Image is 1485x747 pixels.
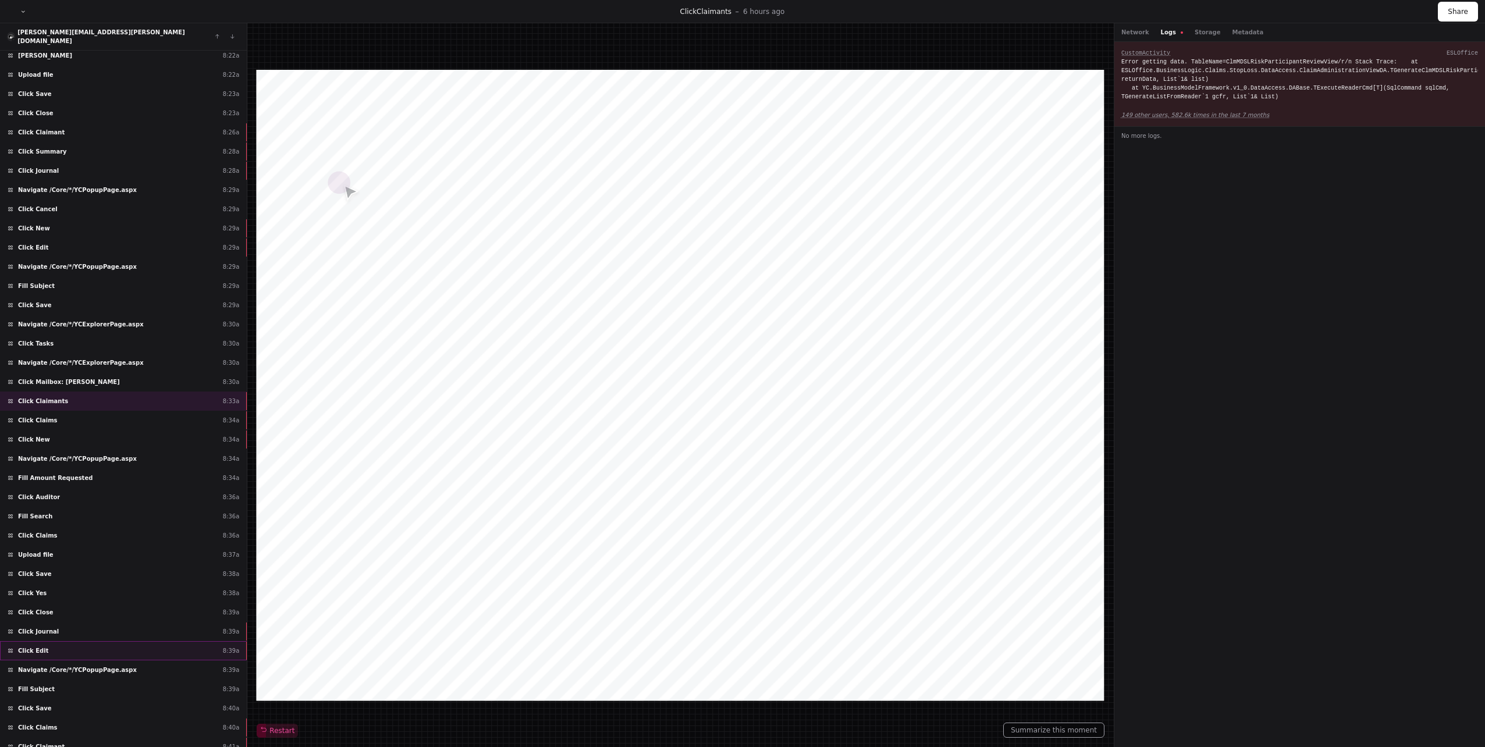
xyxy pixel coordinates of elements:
button: Summarize this moment [1003,723,1104,738]
span: Upload file [18,550,54,559]
div: 8:22a [223,70,240,79]
span: Navigate /Core/*/YCExplorerPage.aspx [18,320,144,329]
span: Click Save [18,704,52,713]
div: 8:29a [223,243,240,252]
div: 8:29a [223,224,240,233]
span: No more logs. [1121,131,1162,140]
div: 8:36a [223,512,240,521]
img: 15.svg [8,33,14,41]
div: 8:40a [223,723,240,732]
span: Click Save [18,301,52,310]
div: 8:28a [223,166,240,175]
div: 8:39a [223,666,240,674]
button: No more logs. [1114,127,1485,145]
span: Fill Search [18,512,52,521]
span: Click Close [18,109,54,118]
span: Click Journal [18,166,59,175]
span: Click Cancel [18,205,58,214]
span: Click Claims [18,416,58,425]
span: Restart [260,726,294,735]
span: Click New [18,435,50,444]
div: 8:40a [223,704,240,713]
button: Network [1121,28,1149,37]
div: 8:34a [223,454,240,463]
div: 8:23a [223,109,240,118]
span: Navigate /Core/*/YCPopupPage.aspx [18,262,137,271]
span: Click Claims [18,723,58,732]
span: Click Mailbox: [PERSON_NAME] [18,378,120,386]
span: Navigate /Core/*/YCPopupPage.aspx [18,186,137,194]
div: 8:28a [223,147,240,156]
span: Click Close [18,608,54,617]
div: 8:34a [223,416,240,425]
span: Click [680,8,697,16]
span: Click Claimant [18,128,65,137]
div: 8:34a [223,435,240,444]
div: 8:29a [223,186,240,194]
button: Logs [1161,28,1183,37]
div: 8:34a [223,474,240,482]
span: Navigate /Core/*/YCExplorerPage.aspx [18,358,144,367]
div: 8:29a [223,282,240,290]
div: 8:30a [223,320,240,329]
div: 8:29a [223,262,240,271]
button: Storage [1195,28,1220,37]
div: 8:23a [223,90,240,98]
div: Error getting data. TableName=ClmMDSLRiskParticipantReviewView/r/n Stack Trace: at ESLOffice.Busi... [1121,58,1478,101]
div: 8:38a [223,589,240,597]
div: 8:39a [223,627,240,636]
button: Metadata [1232,28,1263,37]
div: 8:36a [223,493,240,501]
span: Click Claimants [18,397,68,405]
div: 8:29a [223,205,240,214]
span: Click Yes [18,589,47,597]
span: Click Journal [18,627,59,636]
span: Click Save [18,570,52,578]
div: 8:30a [223,339,240,348]
span: [PERSON_NAME] [18,51,72,60]
div: 8:39a [223,608,240,617]
span: Click Save [18,90,52,98]
span: Click Claims [18,531,58,540]
div: ESLOffice [1447,49,1478,58]
div: 8:39a [223,646,240,655]
div: 8:26a [223,128,240,137]
div: 8:33a [223,397,240,405]
div: 8:36a [223,531,240,540]
button: Restart [257,724,298,738]
div: 8:22a [223,51,240,60]
div: 8:38a [223,570,240,578]
a: [PERSON_NAME][EMAIL_ADDRESS][PERSON_NAME][DOMAIN_NAME] [17,29,185,44]
span: Fill Subject [18,685,55,693]
p: 6 hours ago [743,7,784,16]
button: Share [1438,2,1478,22]
span: Claimants [697,8,731,16]
span: Click New [18,224,50,233]
div: 8:30a [223,358,240,367]
span: Click Edit [18,243,48,252]
span: CustomActivity [1121,50,1170,56]
div: 8:37a [223,550,240,559]
a: 149 other users, 582.6k times in the last 7 months [1121,111,1478,119]
app-text-suspense: 149 other users, 582.6k times in the last 7 months [1121,112,1269,118]
span: Upload file [18,70,54,79]
span: Fill Amount Requested [18,474,93,482]
span: Click Tasks [18,339,54,348]
span: Click Auditor [18,493,60,501]
span: Navigate /Core/*/YCPopupPage.aspx [18,454,137,463]
span: Click Summary [18,147,67,156]
div: 8:29a [223,301,240,310]
span: Fill Subject [18,282,55,290]
span: Navigate /Core/*/YCPopupPage.aspx [18,666,137,674]
span: Click Edit [18,646,48,655]
div: 8:39a [223,685,240,693]
div: 8:30a [223,378,240,386]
